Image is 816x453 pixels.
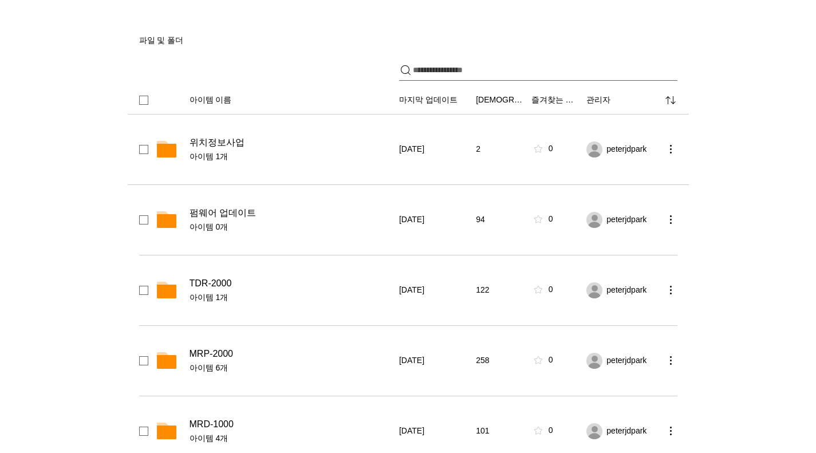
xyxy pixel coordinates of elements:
[606,355,656,367] div: peterjdpark
[190,207,256,219] span: 펌웨어 업데이트
[190,278,392,289] div: TDR-2000
[606,144,647,155] span: peterjdpark
[476,214,485,226] span: 94
[399,144,424,155] span: [DATE]
[664,424,677,438] button: more actions
[399,426,469,437] div: 2022년 2월 17일
[606,144,656,155] div: peterjdpark
[139,356,148,365] div: checkbox
[476,285,489,296] span: 122
[399,285,469,296] div: 2022년 2월 17일
[399,94,458,106] span: 마지막 업데이트
[128,82,689,114] div: Sorting options
[606,285,647,296] span: peterjdpark
[664,93,677,107] div: sort by menu
[190,151,392,163] span: 아이템 1개
[399,426,424,437] span: [DATE]
[190,222,392,233] span: 아이템 0개
[139,96,148,105] div: select all checkbox
[531,94,580,106] button: 즐겨찾는 메뉴
[664,283,677,297] button: more actions
[586,94,610,106] span: 관리자
[476,426,489,437] span: 101
[476,426,525,437] div: 101
[549,354,553,366] div: 0
[586,94,656,106] div: 관리자
[606,285,656,296] div: peterjdpark
[190,137,245,148] span: 위치정보사업
[476,355,489,367] span: 258
[476,144,525,155] div: 2
[190,94,392,106] button: 아이템 이름
[606,214,647,226] span: peterjdpark
[399,214,424,226] span: [DATE]
[476,94,525,106] button: [DEMOGRAPHIC_DATA]
[399,144,469,155] div: 2025년 7월 31일
[190,207,392,219] div: 펌웨어 업데이트
[664,212,677,226] button: more actions
[476,355,525,367] div: 258
[190,419,234,430] span: MRD-1000
[399,355,424,367] span: [DATE]
[190,433,392,444] span: 아이템 4개
[399,94,469,106] button: 마지막 업데이트
[476,144,480,155] span: 2
[606,426,656,437] div: peterjdpark
[190,137,392,148] div: 위치정보사업
[549,214,553,225] div: 0
[606,355,647,367] span: peterjdpark
[399,214,469,226] div: 2022년 5월 11일
[139,427,148,436] div: checkbox
[139,145,148,154] div: checkbox
[190,94,232,106] span: 아이템 이름
[549,284,553,296] div: 0
[549,425,553,436] div: 0
[684,404,816,453] iframe: Wix Chat
[476,285,525,296] div: 122
[399,355,469,367] div: 2022년 2월 17일
[549,143,553,155] div: 0
[190,363,392,374] span: 아이템 6개
[190,419,392,430] div: MRD-1000
[606,426,647,437] span: peterjdpark
[664,142,677,156] button: more actions
[139,215,148,224] div: checkbox
[190,292,392,304] span: 아이템 1개
[664,353,677,367] button: more actions
[476,214,525,226] div: 94
[139,286,148,295] div: checkbox
[399,285,424,296] span: [DATE]
[190,348,233,360] span: MRP-2000
[606,214,656,226] div: peterjdpark
[190,278,232,289] span: TDR-2000
[190,348,392,360] div: MRP-2000
[139,36,184,45] span: 파일 및 폴더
